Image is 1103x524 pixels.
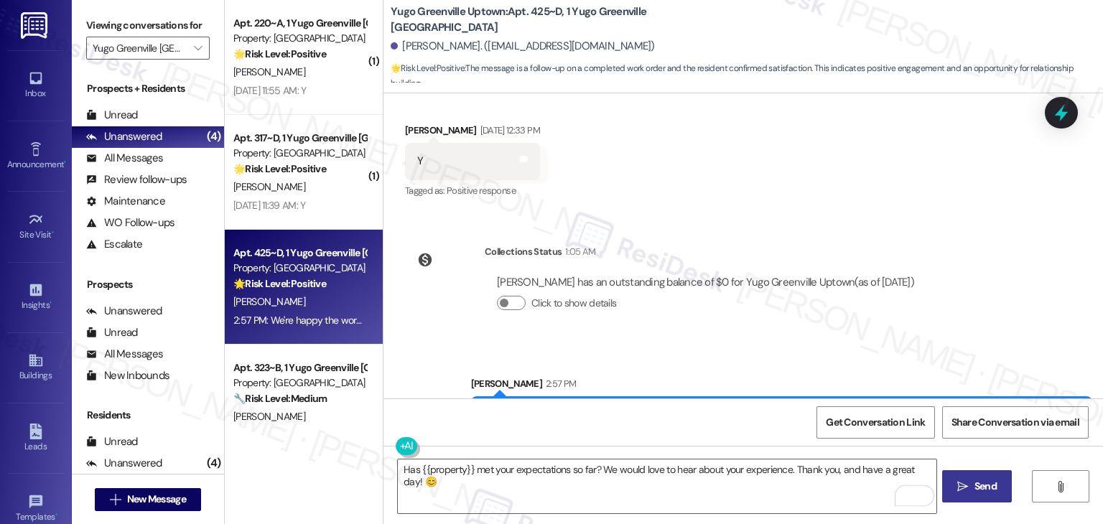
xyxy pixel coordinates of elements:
a: Inbox [7,66,65,105]
label: Click to show details [531,296,616,311]
div: Collections Status [485,244,562,259]
div: Prospects + Residents [72,81,224,96]
div: Apt. 425~D, 1 Yugo Greenville [GEOGRAPHIC_DATA] [233,245,366,261]
b: Yugo Greenville Uptown: Apt. 425~D, 1 Yugo Greenville [GEOGRAPHIC_DATA] [391,4,678,35]
span: [PERSON_NAME] [233,180,305,193]
span: [PERSON_NAME] [233,65,305,78]
div: Property: [GEOGRAPHIC_DATA] [GEOGRAPHIC_DATA] [233,375,366,390]
strong: 🔧 Risk Level: Medium [233,392,327,405]
span: [PERSON_NAME] [233,410,305,423]
div: Apt. 220~A, 1 Yugo Greenville [GEOGRAPHIC_DATA] [233,16,366,31]
i:  [957,481,968,492]
div: [DATE] 12:33 PM [477,123,540,138]
strong: 🌟 Risk Level: Positive [233,47,326,60]
div: Property: [GEOGRAPHIC_DATA] [GEOGRAPHIC_DATA] [233,31,366,46]
div: Review follow-ups [86,172,187,187]
div: [DATE] 11:55 AM: Y [233,84,306,97]
div: 2:57 PM: We're happy the work order was completed, Bria! Please don't hesitate to reach out if yo... [233,314,811,327]
strong: 🌟 Risk Level: Positive [233,277,326,290]
div: (4) [203,126,224,148]
div: Property: [GEOGRAPHIC_DATA] [GEOGRAPHIC_DATA] [233,146,366,161]
span: • [52,228,54,238]
span: : The message is a follow-up on a completed work order and the resident confirmed satisfaction. T... [391,61,1103,92]
div: Unread [86,325,138,340]
div: Apt. 323~B, 1 Yugo Greenville [GEOGRAPHIC_DATA] [233,360,366,375]
div: Unanswered [86,129,162,144]
div: New Inbounds [86,368,169,383]
div: All Messages [86,347,163,362]
div: Unread [86,108,138,123]
img: ResiDesk Logo [21,12,50,39]
div: Y [417,154,423,169]
div: [PERSON_NAME]. ([EMAIL_ADDRESS][DOMAIN_NAME]) [391,39,655,54]
button: Share Conversation via email [942,406,1089,439]
button: Send [942,470,1012,502]
div: Maintenance [86,194,165,209]
div: Unanswered [86,304,162,319]
span: • [64,157,66,167]
div: Prospects [72,277,224,292]
span: New Message [127,492,186,507]
span: Get Conversation Link [826,415,925,430]
textarea: To enrich screen reader interactions, please activate Accessibility in Grammarly extension settings [398,459,936,513]
div: Unanswered [86,456,162,471]
a: Site Visit • [7,207,65,246]
div: 1:05 AM [562,244,595,259]
span: Share Conversation via email [951,415,1079,430]
strong: 🌟 Risk Level: Positive [233,162,326,175]
i:  [194,42,202,54]
div: All Messages [86,151,163,166]
div: (4) [203,452,224,474]
div: Tagged as: [405,180,540,201]
div: [DATE] 11:39 AM: Y [233,199,305,212]
span: Positive response [447,184,516,197]
div: WO Follow-ups [86,215,174,230]
div: Escalate [86,237,142,252]
i:  [1055,481,1066,492]
label: Viewing conversations for [86,14,210,37]
strong: 🌟 Risk Level: Positive [391,62,465,74]
a: Buildings [7,348,65,387]
div: 2:57 PM [542,376,576,391]
div: [PERSON_NAME] [405,123,540,143]
div: Unread [86,434,138,449]
span: • [55,510,57,520]
button: New Message [95,488,201,511]
div: Property: [GEOGRAPHIC_DATA] [GEOGRAPHIC_DATA] [233,261,366,276]
a: Leads [7,419,65,458]
i:  [110,494,121,505]
span: [PERSON_NAME] [233,295,305,308]
div: Apt. 317~D, 1 Yugo Greenville [GEOGRAPHIC_DATA] [233,131,366,146]
button: Get Conversation Link [816,406,934,439]
div: [PERSON_NAME] has an outstanding balance of $0 for Yugo Greenville Uptown (as of [DATE]) [497,275,914,290]
span: Send [974,479,997,494]
span: • [50,298,52,308]
div: [PERSON_NAME] [471,376,1093,396]
div: Residents [72,408,224,423]
input: All communities [93,37,187,60]
a: Insights • [7,278,65,317]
